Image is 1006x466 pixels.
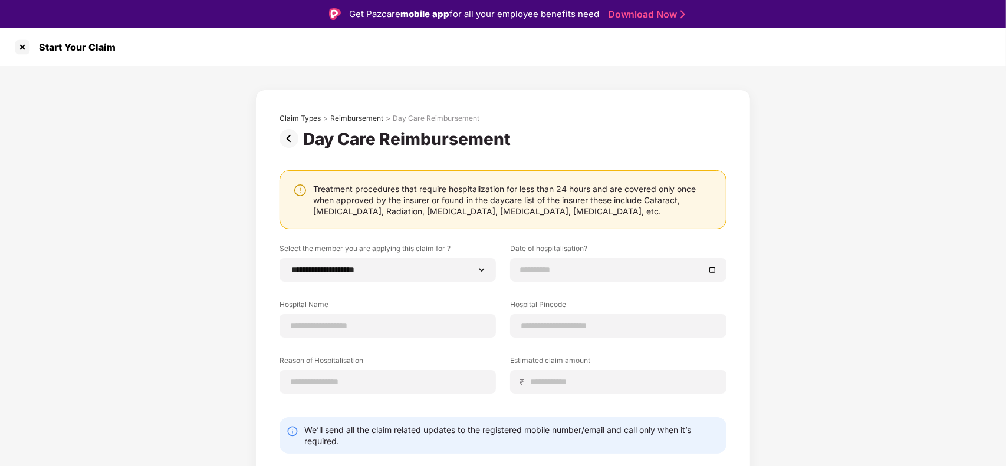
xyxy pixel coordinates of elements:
div: Start Your Claim [32,41,116,53]
img: svg+xml;base64,PHN2ZyBpZD0iSW5mby0yMHgyMCIgeG1sbnM9Imh0dHA6Ly93d3cudzMub3JnLzIwMDAvc3ZnIiB3aWR0aD... [287,425,298,437]
div: > [323,114,328,123]
div: Claim Types [280,114,321,123]
img: svg+xml;base64,PHN2ZyBpZD0iUHJldi0zMngzMiIgeG1sbnM9Imh0dHA6Ly93d3cudzMub3JnLzIwMDAvc3ZnIiB3aWR0aD... [280,129,303,148]
strong: mobile app [400,8,449,19]
label: Select the member you are applying this claim for ? [280,243,496,258]
img: svg+xml;base64,PHN2ZyBpZD0iV2FybmluZ18tXzI0eDI0IiBkYXRhLW5hbWU9Ildhcm5pbmcgLSAyNHgyNCIgeG1sbnM9Im... [293,183,307,197]
div: Treatment procedures that require hospitalization for less than 24 hours and are covered only onc... [313,183,714,217]
label: Reason of Hospitalisation [280,355,496,370]
div: Get Pazcare for all your employee benefits need [349,7,599,21]
span: ₹ [520,376,529,388]
img: Logo [329,8,341,20]
label: Estimated claim amount [510,355,726,370]
label: Hospital Pincode [510,299,726,314]
div: Day Care Reimbursement [303,129,515,149]
div: We’ll send all the claim related updates to the registered mobile number/email and call only when... [304,424,719,447]
img: Stroke [680,8,685,21]
div: > [386,114,390,123]
a: Download Now [608,8,682,21]
label: Hospital Name [280,299,496,314]
div: Reimbursement [330,114,383,123]
label: Date of hospitalisation? [510,243,726,258]
div: Day Care Reimbursement [393,114,479,123]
